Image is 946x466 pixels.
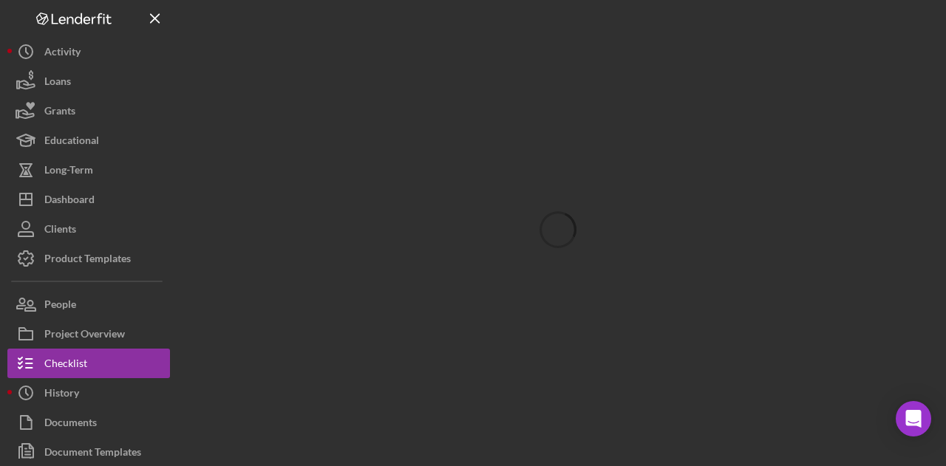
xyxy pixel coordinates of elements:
div: Checklist [44,349,87,382]
button: Clients [7,214,170,244]
button: Checklist [7,349,170,378]
button: Activity [7,37,170,66]
button: History [7,378,170,408]
div: Dashboard [44,185,95,218]
div: People [44,289,76,323]
div: Open Intercom Messenger [896,401,931,436]
div: Educational [44,126,99,159]
button: Product Templates [7,244,170,273]
button: Grants [7,96,170,126]
button: Documents [7,408,170,437]
button: Educational [7,126,170,155]
button: Loans [7,66,170,96]
button: People [7,289,170,319]
button: Dashboard [7,185,170,214]
div: Project Overview [44,319,125,352]
button: Project Overview [7,319,170,349]
button: Long-Term [7,155,170,185]
div: History [44,378,79,411]
div: Loans [44,66,71,100]
div: Product Templates [44,244,131,277]
div: Activity [44,37,81,70]
div: Grants [44,96,75,129]
div: Long-Term [44,155,93,188]
div: Clients [44,214,76,247]
div: Documents [44,408,97,441]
